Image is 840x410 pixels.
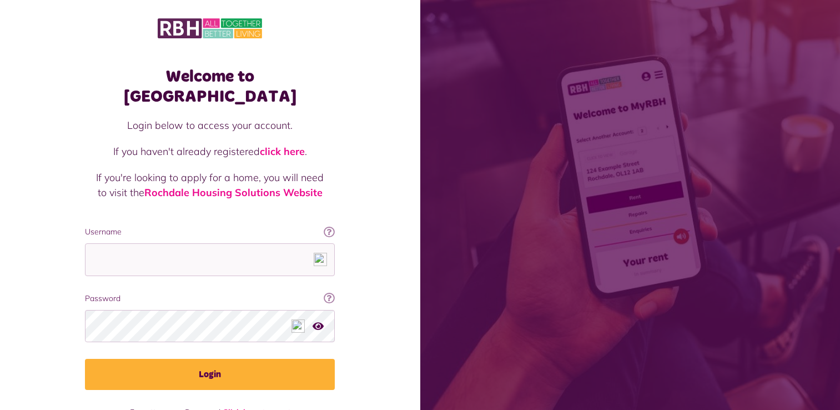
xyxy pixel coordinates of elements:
a: Rochdale Housing Solutions Website [144,186,323,199]
img: npw-badge-icon-locked.svg [291,319,305,333]
button: Login [85,359,335,390]
label: Username [85,226,335,238]
label: Password [85,293,335,304]
a: click here [260,145,305,158]
p: If you're looking to apply for a home, you will need to visit the [96,170,324,200]
p: Login below to access your account. [96,118,324,133]
h1: Welcome to [GEOGRAPHIC_DATA] [85,67,335,107]
p: If you haven't already registered . [96,144,324,159]
img: npw-badge-icon-locked.svg [314,253,327,266]
img: MyRBH [158,17,262,40]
